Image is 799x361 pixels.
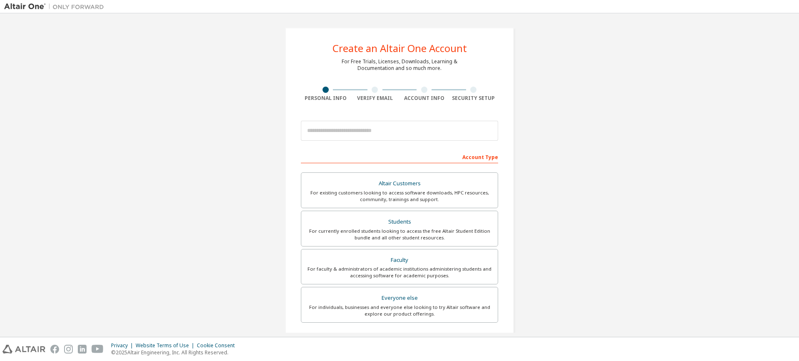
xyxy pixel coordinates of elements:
[197,342,240,349] div: Cookie Consent
[301,150,498,163] div: Account Type
[449,95,499,102] div: Security Setup
[306,304,493,317] div: For individuals, businesses and everyone else looking to try Altair software and explore our prod...
[64,345,73,354] img: instagram.svg
[92,345,104,354] img: youtube.svg
[111,349,240,356] p: © 2025 Altair Engineering, Inc. All Rights Reserved.
[306,228,493,241] div: For currently enrolled students looking to access the free Altair Student Edition bundle and all ...
[78,345,87,354] img: linkedin.svg
[2,345,45,354] img: altair_logo.svg
[306,292,493,304] div: Everyone else
[306,266,493,279] div: For faculty & administrators of academic institutions administering students and accessing softwa...
[399,95,449,102] div: Account Info
[4,2,108,11] img: Altair One
[306,216,493,228] div: Students
[350,95,400,102] div: Verify Email
[333,43,467,53] div: Create an Altair One Account
[306,189,493,203] div: For existing customers looking to access software downloads, HPC resources, community, trainings ...
[50,345,59,354] img: facebook.svg
[306,254,493,266] div: Faculty
[136,342,197,349] div: Website Terms of Use
[301,95,350,102] div: Personal Info
[306,178,493,189] div: Altair Customers
[111,342,136,349] div: Privacy
[342,58,457,72] div: For Free Trials, Licenses, Downloads, Learning & Documentation and so much more.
